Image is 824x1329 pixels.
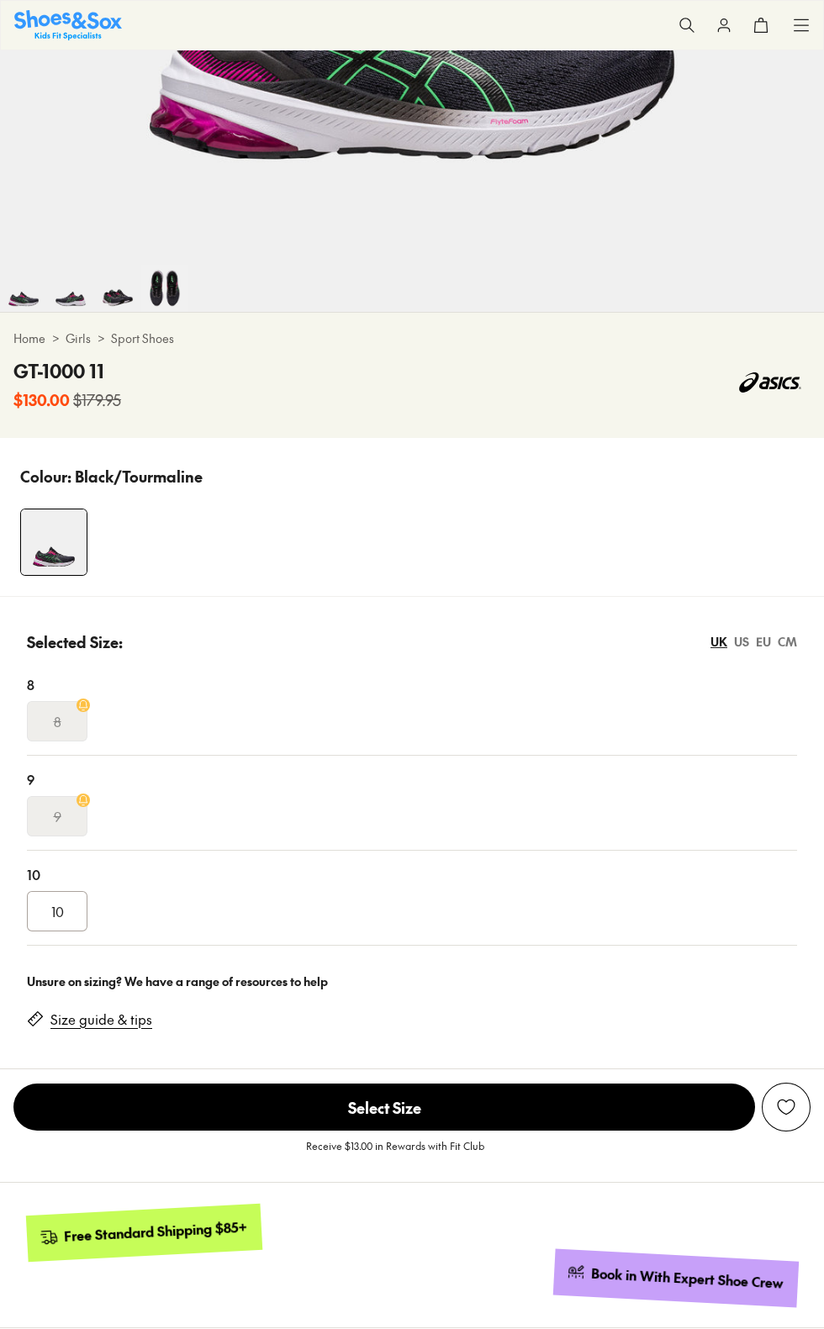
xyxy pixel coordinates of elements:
[75,465,203,488] p: Black/Tourmaline
[756,633,771,651] div: EU
[13,357,121,385] h4: GT-1000 11
[64,1218,248,1246] div: Free Standard Shipping $85+
[20,465,71,488] p: Colour:
[27,769,797,789] div: 9
[13,1083,755,1131] button: Select Size
[51,901,64,921] span: 10
[50,1010,152,1029] a: Size guide & tips
[66,330,91,347] a: Girls
[730,357,811,408] img: Vendor logo
[778,633,797,651] div: CM
[553,1249,798,1307] a: Book in With Expert Shoe Crew
[13,330,45,347] a: Home
[734,633,749,651] div: US
[762,1083,811,1131] button: Add to Wishlist
[27,973,797,990] div: Unsure on sizing? We have a range of resources to help
[141,265,188,312] img: 7-424834_1
[27,864,797,884] div: 10
[591,1264,784,1293] div: Book in With Expert Shoe Crew
[14,10,122,40] a: Shoes & Sox
[111,330,174,347] a: Sport Shoes
[94,265,141,312] img: 6-424833_1
[14,10,122,40] img: SNS_Logo_Responsive.svg
[54,806,61,826] s: 9
[27,630,123,653] p: Selected Size:
[13,388,70,411] b: $130.00
[306,1138,484,1168] p: Receive $13.00 in Rewards with Fit Club
[47,265,94,312] img: 5-424832_1
[13,330,811,347] div: > >
[710,633,727,651] div: UK
[26,1204,261,1261] a: Free Standard Shipping $85+
[54,711,61,731] s: 8
[27,674,797,694] div: 8
[21,509,87,575] img: 4-424831_1
[73,388,121,411] s: $179.95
